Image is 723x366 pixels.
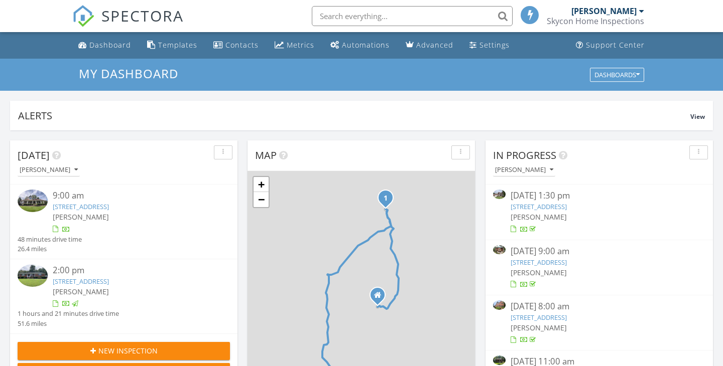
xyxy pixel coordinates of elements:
[101,5,184,26] span: SPECTORA
[225,40,259,50] div: Contacts
[53,190,212,202] div: 9:00 am
[511,190,688,202] div: [DATE] 1:30 pm
[378,295,384,301] div: 2727 Camillia Cv, High Point NC 27265
[402,36,457,55] a: Advanced
[511,268,567,277] span: [PERSON_NAME]
[18,235,82,244] div: 48 minutes drive time
[271,36,318,55] a: Metrics
[72,14,184,35] a: SPECTORA
[287,40,314,50] div: Metrics
[493,300,506,310] img: 9322966%2Fcover_photos%2FWp1sYYLeRw4f71LJyr5E%2Fsmall.9322966-1755959862412
[254,177,269,192] a: Zoom in
[547,16,644,26] div: Skycon Home Inspections
[98,345,158,356] span: New Inspection
[511,258,567,267] a: [STREET_ADDRESS]
[586,40,645,50] div: Support Center
[18,319,119,328] div: 51.6 miles
[18,264,230,328] a: 2:00 pm [STREET_ADDRESS] [PERSON_NAME] 1 hours and 21 minutes drive time 51.6 miles
[18,264,48,287] img: 9349034%2Fcover_photos%2F0j5SkjCrB3Pqs9WpIA3K%2Fsmall.9349034-1756232356608
[511,202,567,211] a: [STREET_ADDRESS]
[386,198,392,204] div: 130 Leeward Dr, Stokesdale, NC 27357
[594,71,640,78] div: Dashboards
[416,40,453,50] div: Advanced
[18,244,82,254] div: 26.4 miles
[493,245,705,290] a: [DATE] 9:00 am [STREET_ADDRESS] [PERSON_NAME]
[590,68,644,82] button: Dashboards
[326,36,394,55] a: Automations (Basic)
[53,277,109,286] a: [STREET_ADDRESS]
[18,342,230,360] button: New Inspection
[74,36,135,55] a: Dashboard
[495,166,553,173] div: [PERSON_NAME]
[690,112,705,121] span: View
[18,163,80,177] button: [PERSON_NAME]
[493,300,705,345] a: [DATE] 8:00 am [STREET_ADDRESS] [PERSON_NAME]
[158,40,197,50] div: Templates
[18,190,230,254] a: 9:00 am [STREET_ADDRESS] [PERSON_NAME] 48 minutes drive time 26.4 miles
[254,192,269,207] a: Zoom out
[53,264,212,277] div: 2:00 pm
[18,309,119,318] div: 1 hours and 21 minutes drive time
[493,245,506,255] img: 9302954%2Fcover_photos%2Fxz8KzNQlzmon65XlXhe9%2Fsmall.9302954-1755695614184
[493,163,555,177] button: [PERSON_NAME]
[572,36,649,55] a: Support Center
[72,5,94,27] img: The Best Home Inspection Software - Spectora
[511,313,567,322] a: [STREET_ADDRESS]
[511,323,567,332] span: [PERSON_NAME]
[465,36,514,55] a: Settings
[342,40,390,50] div: Automations
[493,355,506,365] img: 9328457%2Fcover_photos%2FLOr5zCwKeG9SYwaoH0N5%2Fsmall.9328457-1756135669568
[493,190,705,234] a: [DATE] 1:30 pm [STREET_ADDRESS] [PERSON_NAME]
[571,6,637,16] div: [PERSON_NAME]
[493,148,556,162] span: In Progress
[53,287,109,296] span: [PERSON_NAME]
[511,300,688,313] div: [DATE] 8:00 am
[20,166,78,173] div: [PERSON_NAME]
[143,36,201,55] a: Templates
[493,190,506,199] img: 9292911%2Fcover_photos%2FctLEZwChTDTpjpzrZmZ0%2Fsmall.9292911-1755625134430
[255,148,277,162] span: Map
[18,190,48,212] img: 9322773%2Fcover_photos%2Friqdl8lFX3KuQMw8Mtip%2Fsmall.9322773-1756214774114
[511,245,688,258] div: [DATE] 9:00 am
[479,40,510,50] div: Settings
[312,6,513,26] input: Search everything...
[53,212,109,222] span: [PERSON_NAME]
[89,40,131,50] div: Dashboard
[209,36,263,55] a: Contacts
[384,195,388,202] i: 1
[18,109,690,122] div: Alerts
[18,148,50,162] span: [DATE]
[53,202,109,211] a: [STREET_ADDRESS]
[511,212,567,222] span: [PERSON_NAME]
[79,65,178,82] span: My Dashboard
